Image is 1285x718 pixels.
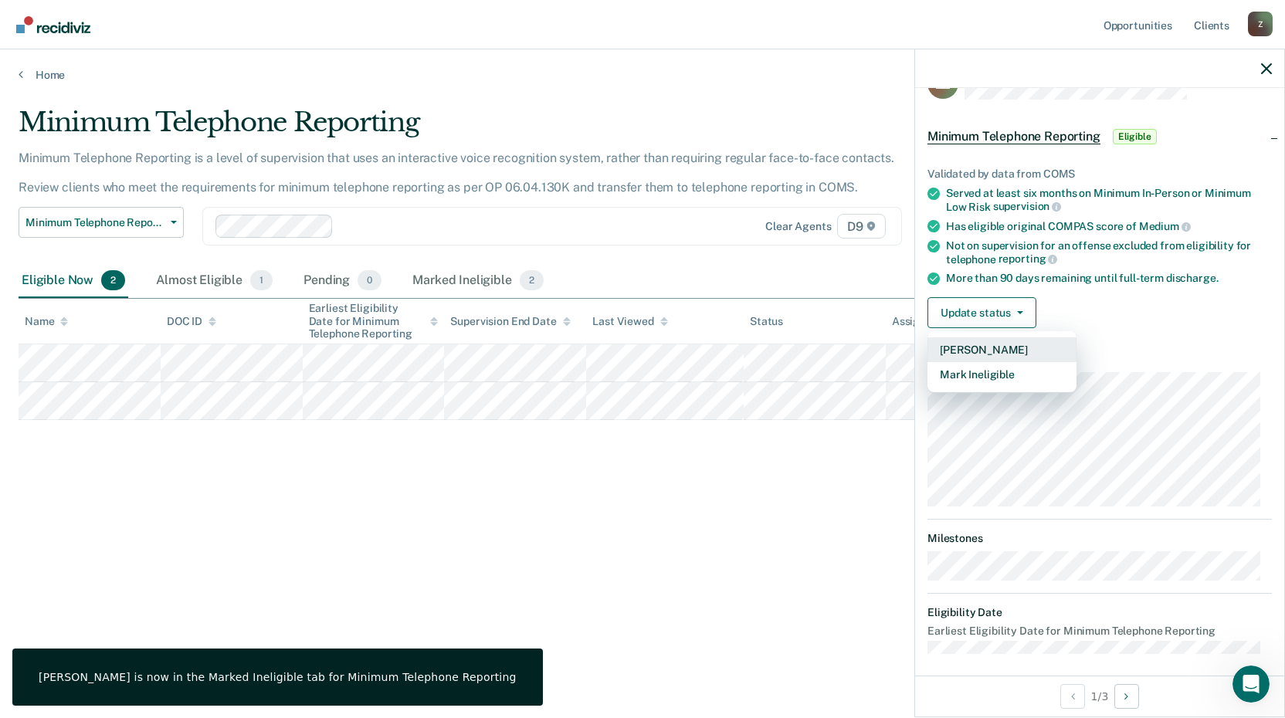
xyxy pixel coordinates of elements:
span: discharge. [1166,272,1219,284]
dt: Supervision [927,353,1272,366]
span: 2 [101,270,125,290]
img: Recidiviz [16,16,90,33]
div: Clear agents [765,220,831,233]
div: Last Viewed [592,315,667,328]
p: Minimum Telephone Reporting is a level of supervision that uses an interactive voice recognition ... [19,151,894,195]
a: Home [19,68,1266,82]
dt: Eligibility Date [927,606,1272,619]
span: Eligible [1113,129,1157,144]
div: More than 90 days remaining until full-term [946,272,1272,285]
div: Almost Eligible [153,264,276,298]
div: Served at least six months on Minimum In-Person or Minimum Low Risk [946,187,1272,213]
span: supervision [993,200,1061,212]
div: Validated by data from COMS [927,168,1272,181]
dt: Milestones [927,532,1272,545]
button: [PERSON_NAME] [927,337,1076,362]
span: 1 [250,270,273,290]
div: Eligible Now [19,264,128,298]
span: Minimum Telephone Reporting [927,129,1100,144]
div: Status [750,315,783,328]
span: Minimum Telephone Reporting [25,216,164,229]
div: [PERSON_NAME] is now in the Marked Ineligible tab for Minimum Telephone Reporting [39,670,517,684]
span: 2 [520,270,544,290]
div: Earliest Eligibility Date for Minimum Telephone Reporting [309,302,439,340]
div: Pending [300,264,385,298]
div: Z [1248,12,1273,36]
div: Minimum Telephone Reporting [19,107,982,151]
span: D9 [837,214,886,239]
div: Assigned to [892,315,965,328]
span: reporting [999,252,1058,265]
span: Medium [1139,220,1191,232]
div: Minimum Telephone ReportingEligible [915,112,1284,161]
div: Not on supervision for an offense excluded from eligibility for telephone [946,239,1272,266]
button: Profile dropdown button [1248,12,1273,36]
iframe: Intercom live chat [1232,666,1270,703]
div: DOC ID [167,315,216,328]
dt: Earliest Eligibility Date for Minimum Telephone Reporting [927,625,1272,638]
div: 1 / 3 [915,676,1284,716]
div: Has eligible original COMPAS score of [946,219,1272,233]
div: Name [25,315,68,328]
button: Next Opportunity [1114,684,1139,709]
div: Marked Ineligible [409,264,547,298]
button: Update status [927,297,1036,328]
div: Supervision End Date [450,315,570,328]
span: 0 [358,270,381,290]
button: Previous Opportunity [1060,684,1085,709]
button: Mark Ineligible [927,362,1076,387]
